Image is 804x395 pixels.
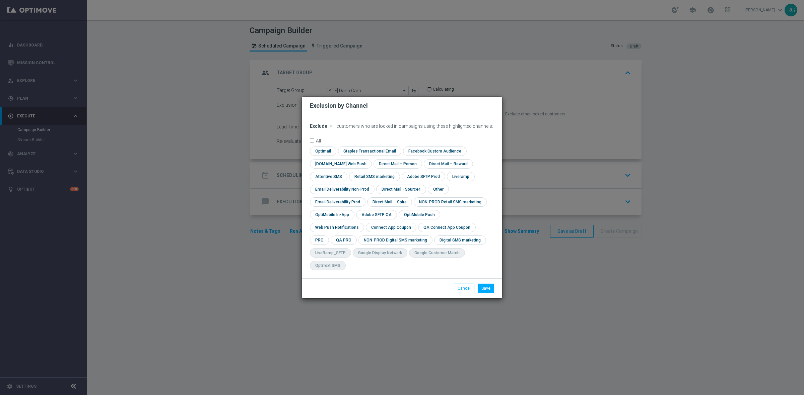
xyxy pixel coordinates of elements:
div: Google Customer Match [414,250,460,256]
button: Exclude arrow_drop_down [310,123,335,129]
button: Save [478,284,494,293]
span: Exclude [310,123,327,129]
div: OptiText SMS [315,263,340,269]
h2: Exclusion by Channel [310,102,368,110]
div: customers who are locked in campaigns using these highlighted channels: [310,123,494,129]
i: arrow_drop_down [328,123,334,129]
div: Google Display Network [358,250,402,256]
button: Cancel [454,284,474,293]
label: All [316,138,321,142]
div: LiveRamp_SFTP [315,250,346,256]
